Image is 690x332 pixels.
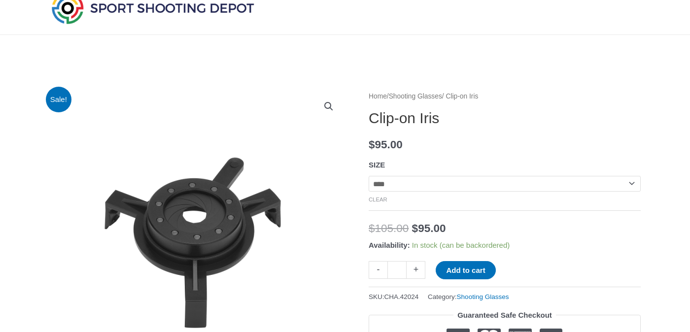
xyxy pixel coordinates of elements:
span: Availability: [369,241,410,249]
bdi: 95.00 [412,222,446,234]
nav: Breadcrumb [369,90,641,103]
a: Shooting Glasses [389,93,442,100]
span: $ [369,138,375,151]
input: Product quantity [387,261,407,278]
button: Add to cart [436,261,495,279]
a: View full-screen image gallery [320,98,338,115]
span: $ [412,222,418,234]
bdi: 95.00 [369,138,403,151]
legend: Guaranteed Safe Checkout [453,308,556,322]
a: Shooting Glasses [457,293,509,300]
a: Home [369,93,387,100]
bdi: 105.00 [369,222,409,234]
span: CHA.42024 [384,293,419,300]
a: Clear options [369,197,387,202]
span: SKU: [369,291,418,303]
label: SIZE [369,161,385,169]
span: In stock (can be backordered) [412,241,510,249]
a: - [369,261,387,278]
h1: Clip-on Iris [369,109,641,127]
span: $ [369,222,375,234]
span: Sale! [46,87,72,113]
a: + [407,261,425,278]
span: Category: [428,291,509,303]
